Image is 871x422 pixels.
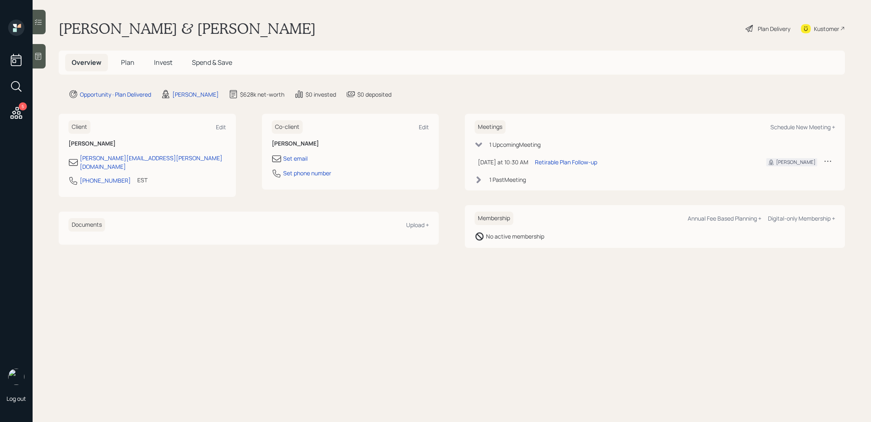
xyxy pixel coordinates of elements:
div: Retirable Plan Follow-up [535,158,597,166]
div: $628k net-worth [240,90,284,99]
div: Kustomer [814,24,839,33]
span: Invest [154,58,172,67]
div: Plan Delivery [758,24,790,33]
div: $0 invested [306,90,336,99]
div: Log out [7,395,26,402]
div: Edit [419,123,429,131]
div: [PERSON_NAME] [776,159,816,166]
div: No active membership [486,232,544,241]
h6: [PERSON_NAME] [272,140,429,147]
h6: Co-client [272,120,303,134]
div: Opportunity · Plan Delivered [80,90,151,99]
div: EST [137,176,147,184]
div: [PHONE_NUMBER] [80,176,131,185]
div: [DATE] at 10:30 AM [478,158,528,166]
div: Digital-only Membership + [768,214,835,222]
h6: [PERSON_NAME] [68,140,226,147]
h1: [PERSON_NAME] & [PERSON_NAME] [59,20,316,38]
div: [PERSON_NAME][EMAIL_ADDRESS][PERSON_NAME][DOMAIN_NAME] [80,154,226,171]
h6: Membership [475,212,513,225]
div: Set email [283,154,308,163]
span: Plan [121,58,134,67]
div: Upload + [406,221,429,229]
div: Edit [216,123,226,131]
div: 1 Upcoming Meeting [489,140,541,149]
div: 5 [19,102,27,110]
div: $0 deposited [357,90,392,99]
div: Schedule New Meeting + [770,123,835,131]
h6: Documents [68,218,105,232]
img: treva-nostdahl-headshot.png [8,369,24,385]
div: Annual Fee Based Planning + [688,214,761,222]
div: 1 Past Meeting [489,175,526,184]
span: Spend & Save [192,58,232,67]
div: [PERSON_NAME] [172,90,219,99]
div: Set phone number [283,169,331,177]
h6: Client [68,120,90,134]
span: Overview [72,58,101,67]
h6: Meetings [475,120,506,134]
